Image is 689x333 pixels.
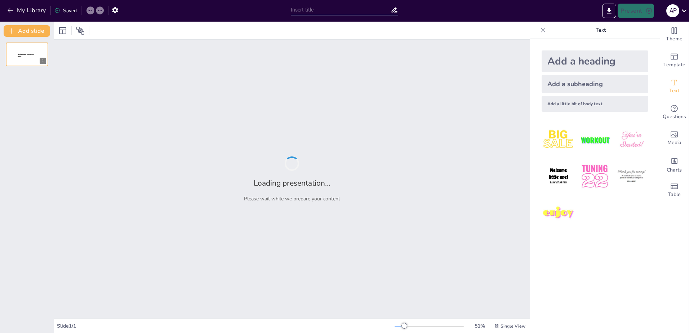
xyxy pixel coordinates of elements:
p: Please wait while we prepare your content [244,195,340,202]
span: Text [669,87,679,95]
div: Add text boxes [660,74,689,99]
div: Change the overall theme [660,22,689,48]
p: Text [549,22,653,39]
div: 51 % [471,323,488,329]
span: Sendsteps presentation editor [18,53,34,57]
div: Layout [57,25,68,36]
button: Add slide [4,25,50,37]
span: Media [667,139,681,147]
div: 1 [40,58,46,64]
button: A P [666,4,679,18]
span: Single View [501,323,525,329]
div: Slide 1 / 1 [57,323,395,329]
h2: Loading presentation... [254,178,330,188]
span: Position [76,26,85,35]
button: My Library [5,5,49,16]
img: 2.jpeg [578,123,612,157]
div: Saved [54,7,77,14]
div: Add a table [660,177,689,203]
div: Get real-time input from your audience [660,99,689,125]
div: Add images, graphics, shapes or video [660,125,689,151]
div: Add charts and graphs [660,151,689,177]
span: Theme [666,35,683,43]
img: 6.jpeg [615,160,648,193]
button: Export to PowerPoint [602,4,616,18]
span: Charts [667,166,682,174]
div: Add a little bit of body text [542,96,648,112]
img: 1.jpeg [542,123,575,157]
span: Questions [663,113,686,121]
img: 7.jpeg [542,196,575,230]
span: Table [668,191,681,199]
span: Template [663,61,685,69]
div: Add a subheading [542,75,648,93]
img: 3.jpeg [615,123,648,157]
img: 5.jpeg [578,160,612,193]
button: Present [618,4,654,18]
div: Add ready made slides [660,48,689,74]
div: A P [666,4,679,17]
div: 1 [6,43,48,66]
div: Add a heading [542,50,648,72]
input: Insert title [291,5,391,15]
img: 4.jpeg [542,160,575,193]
